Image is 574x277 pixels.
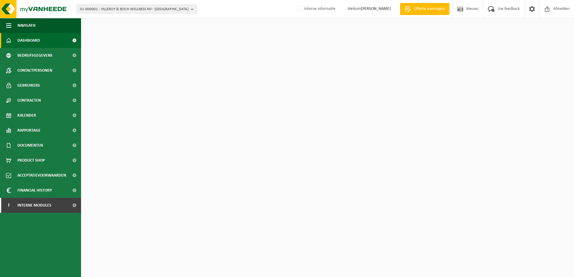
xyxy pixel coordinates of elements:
[17,198,51,213] span: Interne modules
[77,4,197,13] button: 01-000001 - VILLEROY & BOCH WELLNESS NV - [GEOGRAPHIC_DATA]
[17,138,43,153] span: Documenten
[17,153,45,168] span: Product Shop
[17,63,52,78] span: Contactpersonen
[17,93,41,108] span: Contracten
[80,5,189,14] span: 01-000001 - VILLEROY & BOCH WELLNESS NV - [GEOGRAPHIC_DATA]
[17,108,36,123] span: Kalender
[17,123,41,138] span: Rapportage
[400,3,449,15] a: Offerte aanvragen
[17,168,66,183] span: Acceptatievoorwaarden
[17,33,40,48] span: Dashboard
[17,78,40,93] span: Gebruikers
[17,48,53,63] span: Bedrijfsgegevens
[361,7,391,11] strong: [PERSON_NAME]
[17,183,52,198] span: Financial History
[6,198,11,213] span: I
[296,4,335,13] label: Interne informatie
[412,6,446,12] span: Offerte aanvragen
[17,18,36,33] span: Navigatie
